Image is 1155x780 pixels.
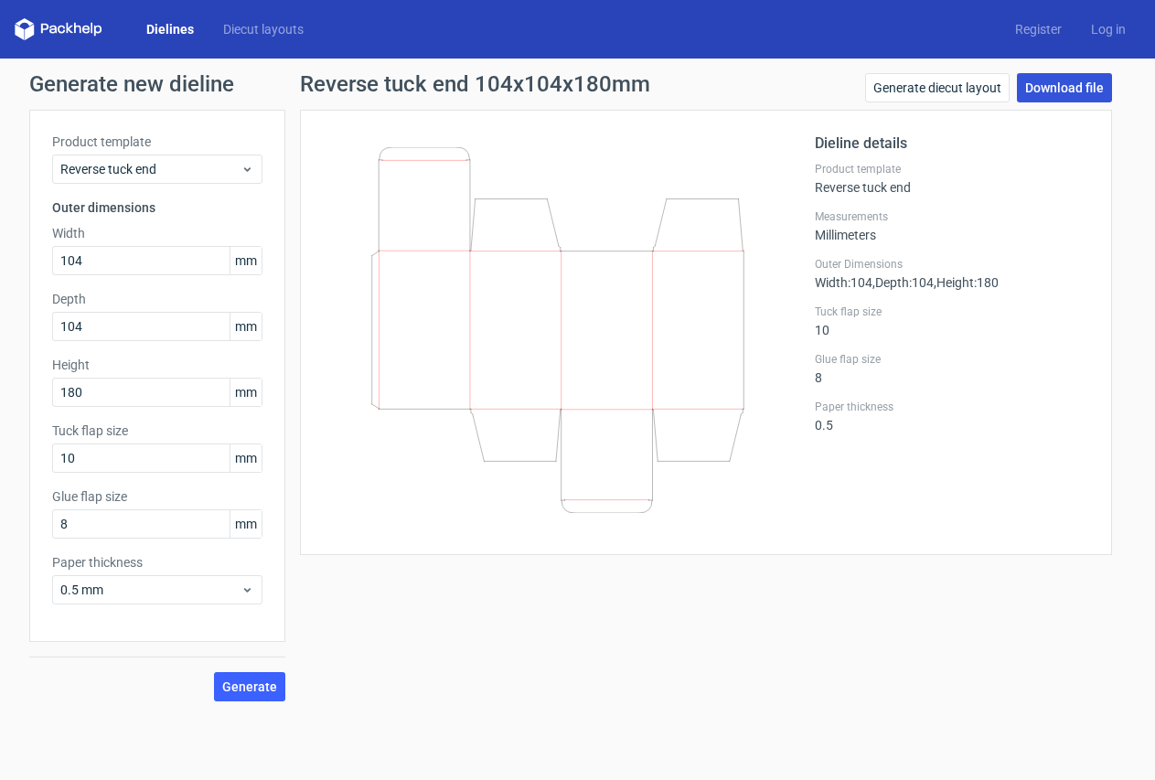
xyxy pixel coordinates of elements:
[815,305,1089,319] label: Tuck flap size
[865,73,1010,102] a: Generate diecut layout
[222,680,277,693] span: Generate
[815,352,1089,367] label: Glue flap size
[52,198,262,217] h3: Outer dimensions
[52,553,262,572] label: Paper thickness
[815,257,1089,272] label: Outer Dimensions
[815,352,1089,385] div: 8
[209,20,318,38] a: Diecut layouts
[132,20,209,38] a: Dielines
[52,356,262,374] label: Height
[52,487,262,506] label: Glue flap size
[815,400,1089,414] label: Paper thickness
[1076,20,1140,38] a: Log in
[815,275,872,290] span: Width : 104
[230,379,262,406] span: mm
[230,510,262,538] span: mm
[230,247,262,274] span: mm
[52,422,262,440] label: Tuck flap size
[872,275,934,290] span: , Depth : 104
[29,73,1127,95] h1: Generate new dieline
[815,162,1089,176] label: Product template
[52,224,262,242] label: Width
[60,581,241,599] span: 0.5 mm
[815,209,1089,242] div: Millimeters
[1000,20,1076,38] a: Register
[815,209,1089,224] label: Measurements
[300,73,650,95] h1: Reverse tuck end 104x104x180mm
[1017,73,1112,102] a: Download file
[230,444,262,472] span: mm
[934,275,999,290] span: , Height : 180
[230,313,262,340] span: mm
[52,290,262,308] label: Depth
[60,160,241,178] span: Reverse tuck end
[214,672,285,701] button: Generate
[52,133,262,151] label: Product template
[815,133,1089,155] h2: Dieline details
[815,305,1089,337] div: 10
[815,162,1089,195] div: Reverse tuck end
[815,400,1089,433] div: 0.5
